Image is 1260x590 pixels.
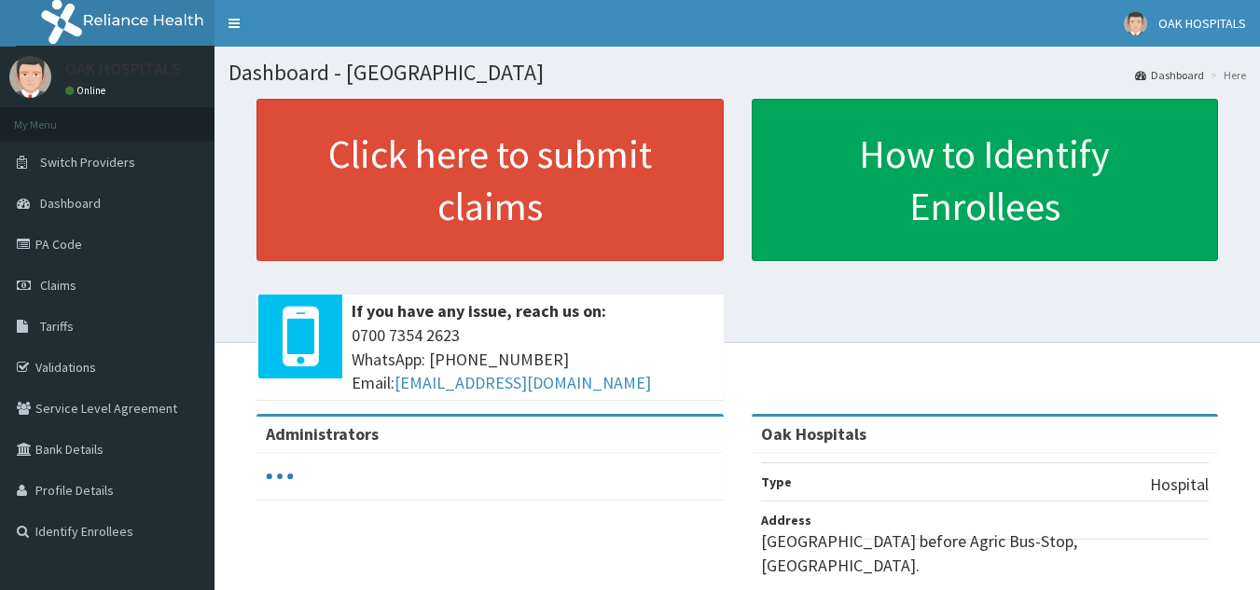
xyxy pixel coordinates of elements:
[395,372,651,393] a: [EMAIL_ADDRESS][DOMAIN_NAME]
[266,462,294,490] svg: audio-loading
[1206,67,1246,83] li: Here
[65,61,181,77] p: OAK HOSPITALS
[1124,12,1147,35] img: User Image
[761,529,1210,577] p: [GEOGRAPHIC_DATA] before Agric Bus-Stop, [GEOGRAPHIC_DATA].
[40,277,76,294] span: Claims
[352,323,714,395] span: 0700 7354 2623 WhatsApp: [PHONE_NUMBER] Email:
[40,154,135,171] span: Switch Providers
[761,473,792,490] b: Type
[40,195,101,212] span: Dashboard
[352,300,606,322] b: If you have any issue, reach us on:
[1150,473,1209,497] p: Hospital
[752,99,1219,261] a: How to Identify Enrollees
[761,423,866,445] strong: Oak Hospitals
[228,61,1246,85] h1: Dashboard - [GEOGRAPHIC_DATA]
[1158,15,1246,32] span: OAK HOSPITALS
[40,318,74,335] span: Tariffs
[9,56,51,98] img: User Image
[266,423,379,445] b: Administrators
[65,84,110,97] a: Online
[761,512,811,528] b: Address
[256,99,724,261] a: Click here to submit claims
[1135,67,1204,83] a: Dashboard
